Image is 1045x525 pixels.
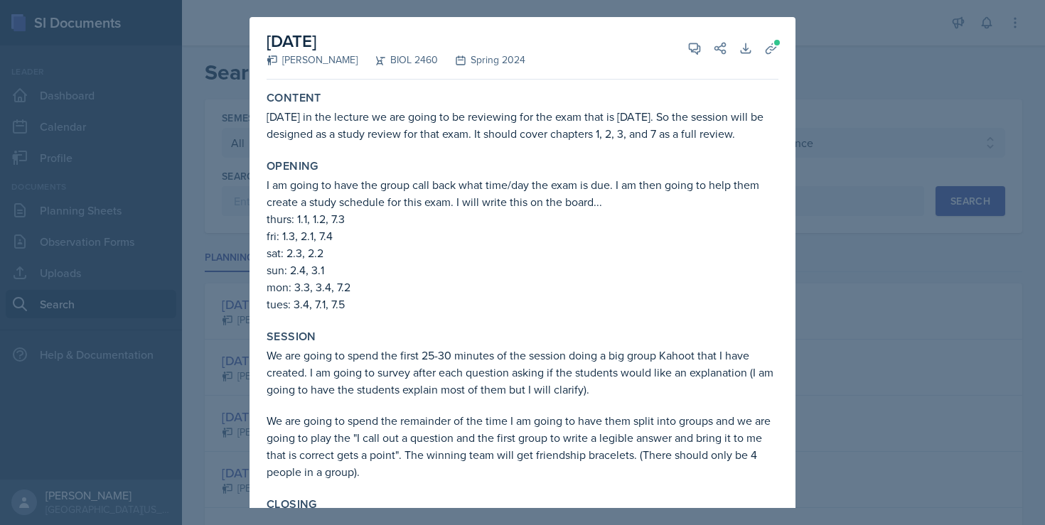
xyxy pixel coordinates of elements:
[267,261,778,278] p: sun: 2.4, 3.1
[267,108,778,142] p: [DATE] in the lecture we are going to be reviewing for the exam that is [DATE]. So the session wi...
[267,210,778,227] p: thurs: 1.1, 1.2, 7.3
[267,330,316,344] label: Session
[267,412,778,480] p: We are going to spend the remainder of the time I am going to have them split into groups and we ...
[267,91,321,105] label: Content
[267,28,525,54] h2: [DATE]
[438,53,525,67] div: Spring 2024
[267,347,778,398] p: We are going to spend the first 25-30 minutes of the session doing a big group Kahoot that I have...
[267,176,778,210] p: I am going to have the group call back what time/day the exam is due. I am then going to help the...
[267,159,318,173] label: Opening
[267,278,778,296] p: mon: 3.3, 3.4, 7.2
[267,227,778,244] p: fri: 1.3, 2.1, 7.4
[267,296,778,313] p: tues: 3.4, 7.1, 7.5
[358,53,438,67] div: BIOL 2460
[267,244,778,261] p: sat: 2.3, 2.2
[267,53,358,67] div: [PERSON_NAME]
[267,497,317,512] label: Closing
